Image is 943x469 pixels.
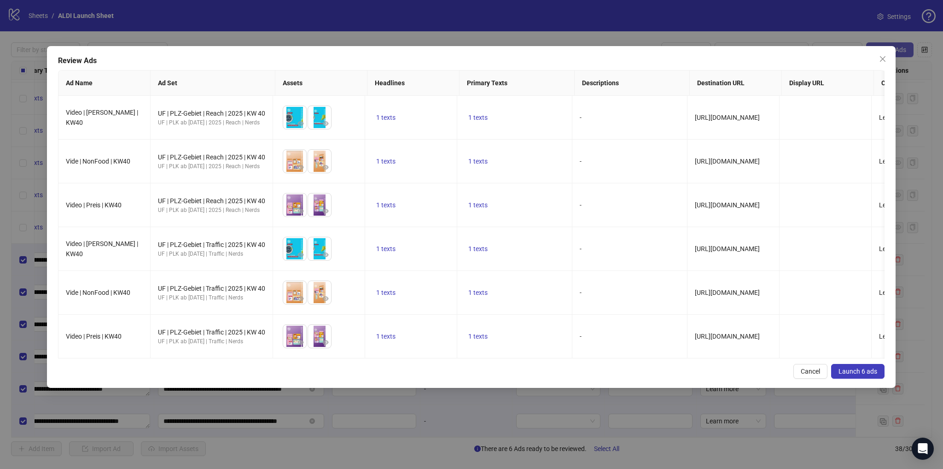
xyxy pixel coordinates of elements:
[695,245,760,252] span: [URL][DOMAIN_NAME]
[320,293,331,304] button: Preview
[58,70,151,96] th: Ad Name
[320,205,331,217] button: Preview
[580,333,582,340] span: -
[297,208,304,214] span: eye
[158,118,265,127] div: UF | PLK ab [DATE] | 2025 | Reach | Nerds
[66,289,130,296] span: Vide | NonFood | KW40
[297,120,304,127] span: eye
[308,325,331,348] img: Asset 2
[322,120,329,127] span: eye
[295,337,306,348] button: Preview
[322,164,329,170] span: eye
[879,289,912,296] span: Learn more
[879,55,887,63] span: close
[912,438,934,460] div: Open Intercom Messenger
[66,109,138,126] span: Video | [PERSON_NAME] | KW40
[373,331,399,342] button: 1 texts
[376,201,396,209] span: 1 texts
[580,201,582,209] span: -
[283,193,306,217] img: Asset 1
[695,201,760,209] span: [URL][DOMAIN_NAME]
[580,158,582,165] span: -
[158,152,265,162] div: UF | PLZ-Gebiet | Reach | 2025 | KW 40
[320,162,331,173] button: Preview
[320,118,331,129] button: Preview
[320,249,331,260] button: Preview
[874,70,943,96] th: Call to Action
[465,331,491,342] button: 1 texts
[782,70,874,96] th: Display URL
[295,205,306,217] button: Preview
[66,201,122,209] span: Video | Preis | KW40
[158,327,265,337] div: UF | PLZ-Gebiet | Traffic | 2025 | KW 40
[275,70,367,96] th: Assets
[58,55,885,66] div: Review Ads
[879,201,912,209] span: Learn more
[839,368,878,375] span: Launch 6 ads
[879,158,912,165] span: Learn more
[575,70,690,96] th: Descriptions
[283,281,306,304] img: Asset 1
[283,150,306,173] img: Asset 1
[460,70,575,96] th: Primary Texts
[695,114,760,121] span: [URL][DOMAIN_NAME]
[295,293,306,304] button: Preview
[66,240,138,258] span: Video | [PERSON_NAME] | KW40
[376,289,396,296] span: 1 texts
[376,333,396,340] span: 1 texts
[322,339,329,346] span: eye
[801,368,821,375] span: Cancel
[465,156,491,167] button: 1 texts
[297,295,304,302] span: eye
[367,70,460,96] th: Headlines
[376,114,396,121] span: 1 texts
[465,112,491,123] button: 1 texts
[580,245,582,252] span: -
[297,164,304,170] span: eye
[308,281,331,304] img: Asset 2
[373,112,399,123] button: 1 texts
[376,245,396,252] span: 1 texts
[308,193,331,217] img: Asset 2
[373,243,399,254] button: 1 texts
[295,162,306,173] button: Preview
[158,337,265,346] div: UF | PLK ab [DATE] | Traffic | Nerds
[158,162,265,171] div: UF | PLK ab [DATE] | 2025 | Reach | Nerds
[373,156,399,167] button: 1 texts
[580,114,582,121] span: -
[158,108,265,118] div: UF | PLZ-Gebiet | Reach | 2025 | KW 40
[879,245,912,252] span: Learn more
[158,240,265,250] div: UF | PLZ-Gebiet | Traffic | 2025 | KW 40
[468,114,488,121] span: 1 texts
[308,150,331,173] img: Asset 2
[373,199,399,211] button: 1 texts
[376,158,396,165] span: 1 texts
[468,289,488,296] span: 1 texts
[295,249,306,260] button: Preview
[468,245,488,252] span: 1 texts
[695,333,760,340] span: [URL][DOMAIN_NAME]
[373,287,399,298] button: 1 texts
[158,283,265,293] div: UF | PLZ-Gebiet | Traffic | 2025 | KW 40
[66,158,130,165] span: Vide | NonFood | KW40
[695,158,760,165] span: [URL][DOMAIN_NAME]
[832,364,885,379] button: Launch 6 ads
[322,295,329,302] span: eye
[308,106,331,129] img: Asset 2
[879,333,912,340] span: Learn more
[322,208,329,214] span: eye
[468,201,488,209] span: 1 texts
[465,243,491,254] button: 1 texts
[690,70,782,96] th: Destination URL
[465,287,491,298] button: 1 texts
[66,333,122,340] span: Video | Preis | KW40
[158,250,265,258] div: UF | PLK ab [DATE] | Traffic | Nerds
[580,289,582,296] span: -
[295,118,306,129] button: Preview
[283,237,306,260] img: Asset 1
[297,339,304,346] span: eye
[151,70,275,96] th: Ad Set
[158,293,265,302] div: UF | PLK ab [DATE] | Traffic | Nerds
[879,114,912,121] span: Learn more
[308,237,331,260] img: Asset 2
